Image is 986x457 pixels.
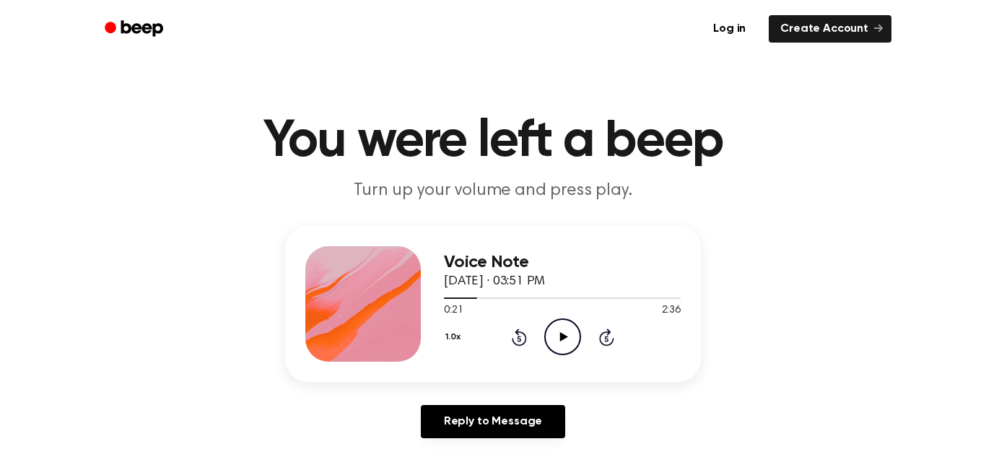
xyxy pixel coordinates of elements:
span: 2:36 [662,303,681,318]
a: Create Account [769,15,891,43]
p: Turn up your volume and press play. [216,179,770,203]
span: [DATE] · 03:51 PM [444,275,545,288]
h1: You were left a beep [123,116,863,167]
span: 0:21 [444,303,463,318]
button: 1.0x [444,325,466,349]
a: Beep [95,15,176,43]
a: Reply to Message [421,405,565,438]
h3: Voice Note [444,253,681,272]
a: Log in [699,12,760,45]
